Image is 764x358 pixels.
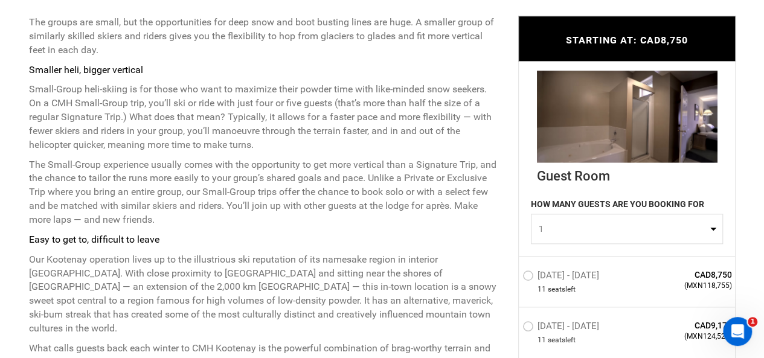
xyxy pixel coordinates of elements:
[537,71,717,162] img: 31178e42-8493-43d8-862f-1c1b6dee7962_93_22d84bcda2bba8fb8d14621bdd19b98f_loc_ngl.jpg
[29,158,500,227] p: The Small-Group experience usually comes with the opportunity to get more vertical than a Signatu...
[29,16,500,57] p: The groups are small, but the opportunities for deep snow and boot busting lines are huge. A smal...
[723,317,752,346] iframe: Intercom live chat
[522,321,602,336] label: [DATE] - [DATE]
[562,285,565,295] span: s
[644,269,732,281] span: CAD8,750
[522,270,602,285] label: [DATE] - [DATE]
[539,223,707,235] span: 1
[538,336,546,346] span: 11
[644,332,732,342] span: (MXN124,524)
[29,234,159,245] strong: Easy to get to, difficult to leave
[537,162,717,185] div: Guest Room
[562,336,565,346] span: s
[548,336,576,346] span: seat left
[29,83,500,152] p: Small-Group heli-skiing is for those who want to maximize their powder time with like-minded snow...
[29,253,500,336] p: Our Kootenay operation lives up to the illustrious ski reputation of its namesake region in inter...
[548,285,576,295] span: seat left
[644,281,732,292] span: (MXN118,755)
[538,285,546,295] span: 11
[29,64,143,75] strong: Smaller heli, bigger vertical
[644,320,732,332] span: CAD9,175
[566,34,688,46] span: STARTING AT: CAD8,750
[748,317,757,327] span: 1
[531,199,704,214] label: HOW MANY GUESTS ARE YOU BOOKING FOR
[531,214,723,245] button: 1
